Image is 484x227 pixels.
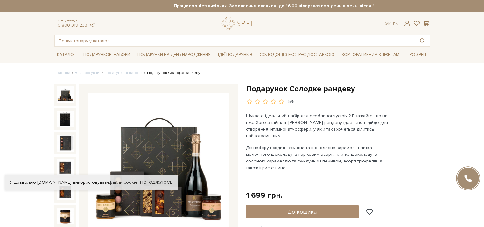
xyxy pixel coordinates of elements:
[257,49,337,60] a: Солодощі з експрес-доставкою
[57,135,74,151] img: Подарунок Солодке рандеву
[246,113,395,139] p: Шукаєте ідеальний набір для особливої зустрічі? Вважайте, що ви вже його знайшли. [PERSON_NAME] р...
[415,35,430,46] button: Пошук товару у каталозі
[404,50,430,60] span: Про Spell
[57,208,74,224] img: Подарунок Солодке рандеву
[140,180,172,185] a: Погоджуюсь
[215,50,255,60] span: Ідеї подарунків
[58,18,95,23] span: Консультація:
[54,50,79,60] span: Каталог
[339,49,402,60] a: Корпоративним клієнтам
[393,21,399,26] a: En
[57,183,74,200] img: Подарунок Солодке рандеву
[75,71,100,75] a: Вся продукція
[391,21,392,26] span: |
[57,86,74,103] img: Подарунок Солодке рандеву
[54,71,70,75] a: Головна
[222,17,262,30] a: logo
[89,23,95,28] a: telegram
[143,70,200,76] li: Подарунок Солодке рандеву
[109,180,138,185] a: файли cookie
[246,190,283,200] div: 1 699 грн.
[246,144,395,171] p: До набору входить: солона та шоколадна карамелі, плитка молочного шоколаду із горіховим асорті, п...
[105,71,143,75] a: Подарункові набори
[385,21,399,27] div: Ук
[288,99,295,105] div: 5/5
[57,159,74,176] img: Подарунок Солодке рандеву
[246,205,359,218] button: До кошика
[246,84,430,94] h1: Подарунок Солодке рандеву
[135,50,213,60] span: Подарунки на День народження
[57,111,74,127] img: Подарунок Солодке рандеву
[55,35,415,46] input: Пошук товару у каталозі
[5,180,178,185] div: Я дозволяю [DOMAIN_NAME] використовувати
[58,23,87,28] a: 0 800 319 233
[81,50,133,60] span: Подарункові набори
[288,208,317,215] span: До кошика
